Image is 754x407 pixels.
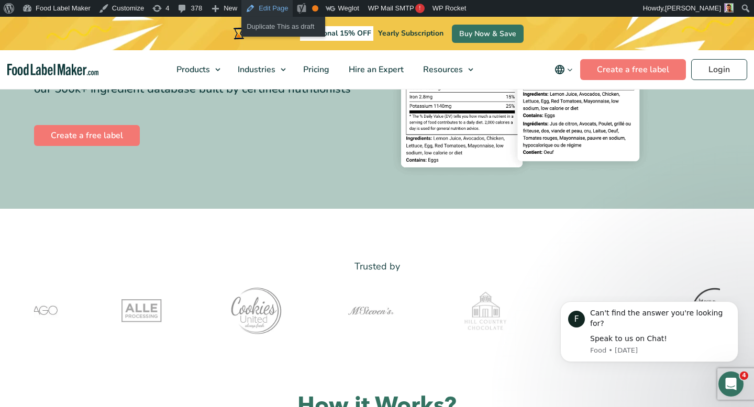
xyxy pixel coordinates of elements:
span: Limited Time! [248,28,295,38]
span: Yearly Subscription [378,28,443,38]
iframe: Intercom live chat [718,371,744,397]
span: 4 [740,371,748,380]
a: Buy Now & Save [452,25,524,43]
a: Resources [414,50,479,89]
span: Resources [420,64,464,75]
a: Products [167,50,226,89]
span: Hire an Expert [346,64,405,75]
a: Create a free label [34,125,140,146]
iframe: Intercom notifications message [545,296,754,379]
p: Trusted by [34,259,720,274]
div: OK [312,5,318,12]
span: [PERSON_NAME] [665,4,721,12]
span: Pricing [300,64,330,75]
a: Pricing [294,50,337,89]
a: Industries [228,50,291,89]
a: Login [691,59,747,80]
span: Products [173,64,211,75]
span: Industries [235,64,276,75]
span: ! [415,4,425,13]
span: Additional 15% OFF [300,26,374,41]
a: Create a free label [580,59,686,80]
a: Duplicate This as draft [241,20,325,33]
a: Hire an Expert [339,50,411,89]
